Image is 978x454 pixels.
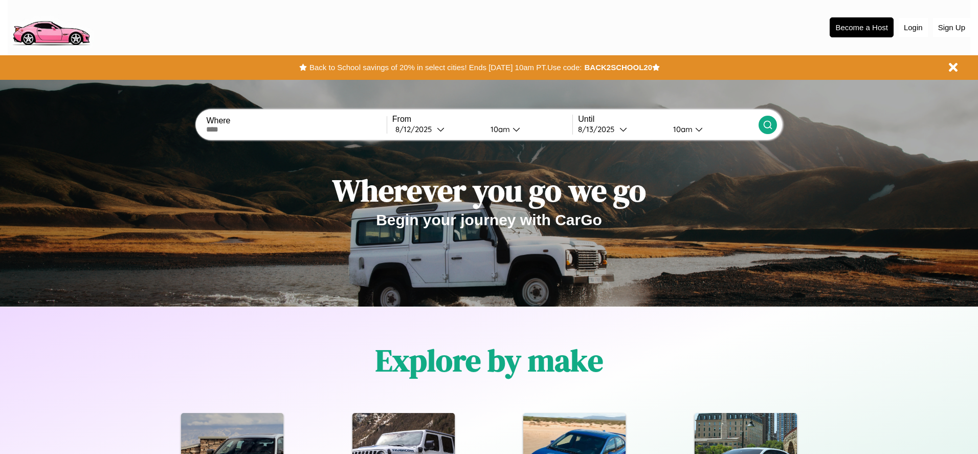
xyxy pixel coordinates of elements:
div: 8 / 12 / 2025 [395,124,437,134]
button: Sign Up [933,18,970,37]
button: 8/12/2025 [392,124,482,135]
label: Until [578,115,758,124]
button: Login [899,18,928,37]
label: Where [206,116,386,125]
div: 10am [668,124,695,134]
img: logo [8,5,94,48]
b: BACK2SCHOOL20 [584,63,652,72]
label: From [392,115,572,124]
div: 8 / 13 / 2025 [578,124,619,134]
div: 10am [485,124,513,134]
button: Become a Host [830,17,894,37]
button: 10am [482,124,572,135]
button: Back to School savings of 20% in select cities! Ends [DATE] 10am PT.Use code: [307,60,584,75]
h1: Explore by make [375,339,603,381]
button: 10am [665,124,758,135]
